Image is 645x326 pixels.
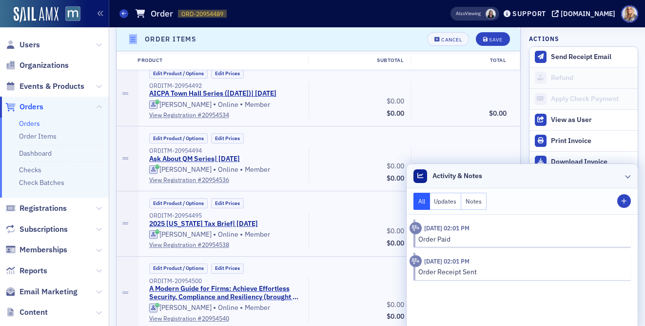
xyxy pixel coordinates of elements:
div: [PERSON_NAME] [159,230,212,239]
a: Subscriptions [5,224,68,235]
a: Registrations [5,203,67,214]
div: Activity [410,222,422,234]
span: Activity & Notes [432,171,482,181]
div: Apply Check Payment [551,95,633,103]
span: Events & Products [20,81,84,92]
span: Reports [20,265,47,276]
span: $0.00 [489,109,507,118]
div: [PERSON_NAME] [159,101,212,109]
img: SailAMX [65,6,80,21]
div: Subtotal [308,57,410,64]
div: Order Receipt Sent [418,267,625,277]
div: Send Receipt Email [551,53,633,61]
span: Registrations [20,203,67,214]
button: [DOMAIN_NAME] [552,10,619,17]
span: Organizations [20,60,69,71]
span: • [213,100,216,109]
a: Content [5,307,48,318]
div: [PERSON_NAME] [159,304,212,312]
span: Email Marketing [20,286,78,297]
button: Send Receipt Email [529,47,638,67]
span: $0.00 [387,109,404,118]
div: Total [410,57,513,64]
div: Download Invoice [551,158,633,166]
a: Check Batches [19,178,64,187]
a: Memberships [5,244,67,255]
a: AICPA Town Hall Series ([DATE])| [DATE] [149,89,276,98]
h4: Actions [529,34,559,43]
span: Viewing [456,10,481,17]
div: Also [456,10,465,17]
div: ORDITM-20954500 [149,277,302,285]
time: 5/28/2025 02:01 PM [424,224,469,232]
button: Edit Prices [211,198,244,208]
button: Updates [430,193,462,210]
a: Print Invoice [529,130,638,151]
div: Order Paid [418,234,625,244]
a: Checks [19,165,41,174]
div: Online Member [149,100,302,109]
a: Orders [19,119,40,128]
span: • [213,230,216,240]
div: [DOMAIN_NAME] [561,9,615,18]
div: Cancel [441,37,462,42]
span: ORD-20954489 [181,10,223,18]
button: Notes [461,193,487,210]
button: Cancel [427,32,469,46]
a: Organizations [5,60,69,71]
div: [PERSON_NAME] [159,165,212,174]
a: View Registration #20954538 [149,240,302,249]
h1: Order [151,8,173,20]
div: Online Member [149,165,302,175]
a: Email Marketing [5,286,78,297]
a: [PERSON_NAME] [149,230,212,239]
a: Users [5,40,40,50]
span: $0.00 [387,174,404,183]
div: Online Member [149,230,302,240]
span: $0.00 [387,97,404,105]
div: Print Invoice [551,137,633,145]
span: $0.00 [387,226,404,235]
span: Subscriptions [20,224,68,235]
a: [PERSON_NAME] [149,165,212,174]
time: 5/28/2025 02:01 PM [424,257,469,265]
a: View Homepage [59,6,80,23]
span: $0.00 [387,162,404,170]
span: • [240,165,243,175]
a: Events & Products [5,81,84,92]
span: Kelly Brown [486,9,496,19]
a: Download Invoice [529,151,638,172]
span: • [240,230,243,240]
span: $0.00 [387,239,404,247]
span: Content [20,307,48,318]
span: Users [20,40,40,50]
button: Edit Product / Options [149,133,208,143]
span: Orders [20,102,43,112]
span: • [240,100,243,109]
div: Activity [410,255,422,267]
a: View Registration #20954534 [149,110,302,119]
span: Memberships [20,244,67,255]
a: Ask About QM Series| [DATE] [149,155,240,163]
button: View as User [529,109,638,130]
span: • [240,303,243,313]
div: View as User [551,116,633,124]
span: • [213,303,216,313]
a: [PERSON_NAME] [149,304,212,312]
button: Edit Prices [211,68,244,79]
div: ORDITM-20954494 [149,147,302,154]
span: $0.00 [387,300,404,309]
div: ORDITM-20954492 [149,82,302,89]
button: All [413,193,430,210]
button: Edit Product / Options [149,68,208,79]
a: View Registration #20954540 [149,314,302,323]
h4: Order Items [145,34,196,44]
img: SailAMX [14,7,59,22]
button: Edit Prices [211,264,244,274]
div: Refund [551,74,633,82]
div: Save [489,37,502,42]
span: • [213,165,216,175]
a: Reports [5,265,47,276]
a: A Modern Guide for Firms: Achieve Effortless Security, Compliance and Resiliency (brought to you ... [149,285,299,302]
